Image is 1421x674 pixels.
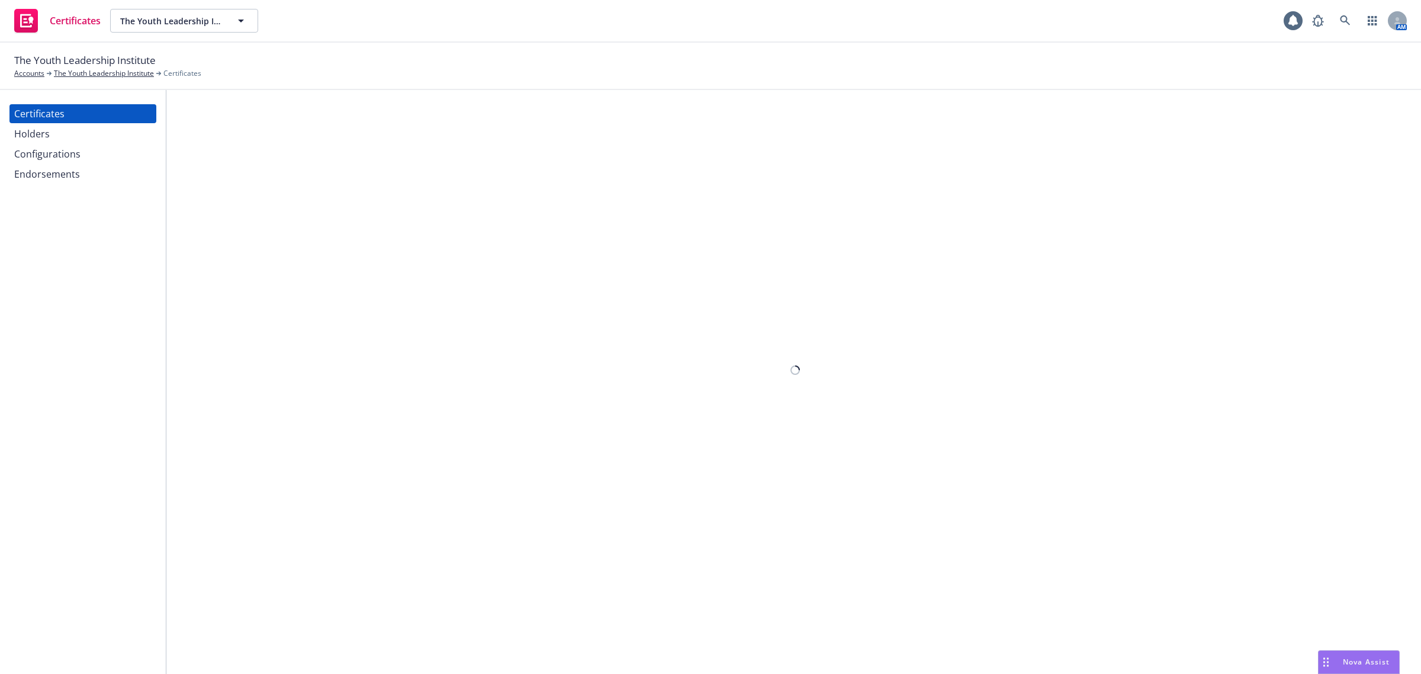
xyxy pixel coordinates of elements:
button: Nova Assist [1318,650,1400,674]
span: The Youth Leadership Institute [14,53,156,68]
span: Nova Assist [1343,657,1390,667]
div: Endorsements [14,165,80,184]
a: Accounts [14,68,44,79]
div: Configurations [14,145,81,163]
a: Configurations [9,145,156,163]
a: Report a Bug [1306,9,1330,33]
a: The Youth Leadership Institute [54,68,154,79]
a: Search [1333,9,1357,33]
span: The Youth Leadership Institute [120,15,223,27]
div: Certificates [14,104,65,123]
a: Holders [9,124,156,143]
span: Certificates [50,16,101,25]
a: Certificates [9,104,156,123]
span: Certificates [163,68,201,79]
a: Switch app [1361,9,1384,33]
div: Holders [14,124,50,143]
div: Drag to move [1319,651,1333,673]
a: Endorsements [9,165,156,184]
button: The Youth Leadership Institute [110,9,258,33]
a: Certificates [9,4,105,37]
